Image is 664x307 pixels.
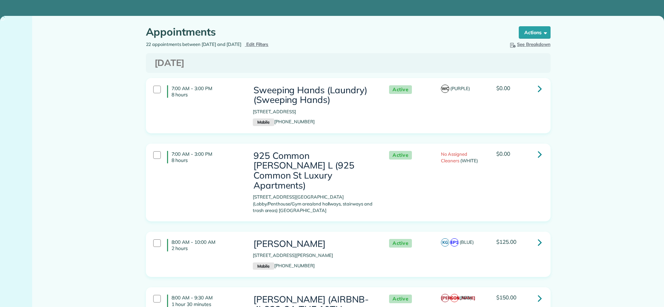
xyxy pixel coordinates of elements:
small: Mobile [253,118,274,126]
span: Active [389,151,412,160]
h4: 7:00 AM - 3:00 PM [167,85,242,98]
span: $0.00 [496,85,510,92]
span: (WHITE) [460,158,478,163]
button: Actions [519,26,551,39]
p: 8 hours [172,157,242,163]
span: $150.00 [496,294,516,301]
div: 22 appointments between [DATE] and [DATE] [141,41,348,48]
span: (BLUE) [460,239,474,245]
span: Active [389,295,412,303]
a: Edit Filters [245,41,269,47]
h3: Sweeping Hands (Laundry) (Sweeping Hands) [253,85,375,105]
button: See Breakdown [509,41,551,48]
span: Edit Filters [246,41,269,47]
h4: 7:00 AM - 3:00 PM [167,151,242,163]
span: (RED) [460,295,472,300]
span: $0.00 [496,150,510,157]
h4: 8:00 AM - 9:30 AM [167,295,242,307]
p: [STREET_ADDRESS] [253,108,375,115]
span: (PURPLE) [450,86,470,91]
span: KG [441,238,449,247]
a: Mobile[PHONE_NUMBER] [253,263,315,268]
span: WC [441,85,449,93]
p: [STREET_ADDRESS][GEOGRAPHIC_DATA] (Lobby/Penthouse/Gym area/and hallways, stairways and trash are... [253,194,375,214]
small: Mobile [253,262,274,270]
h1: Appointments [146,26,506,38]
span: [PERSON_NAME] [441,294,449,302]
span: CG1 [450,294,459,302]
p: 8 hours [172,92,242,98]
p: 2 hours [172,245,242,251]
h3: [DATE] [155,58,542,68]
span: Active [389,239,412,248]
a: Mobile[PHONE_NUMBER] [253,119,315,124]
p: [STREET_ADDRESS][PERSON_NAME] [253,252,375,259]
h4: 8:00 AM - 10:00 AM [167,239,242,251]
h3: [PERSON_NAME] [253,239,375,249]
span: $125.00 [496,238,516,245]
span: No Assigned Cleaners [441,151,467,164]
span: Active [389,85,412,94]
h3: 925 Common [PERSON_NAME] L (925 Common St Luxury Apartments) [253,151,375,190]
span: EP1 [450,238,459,247]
